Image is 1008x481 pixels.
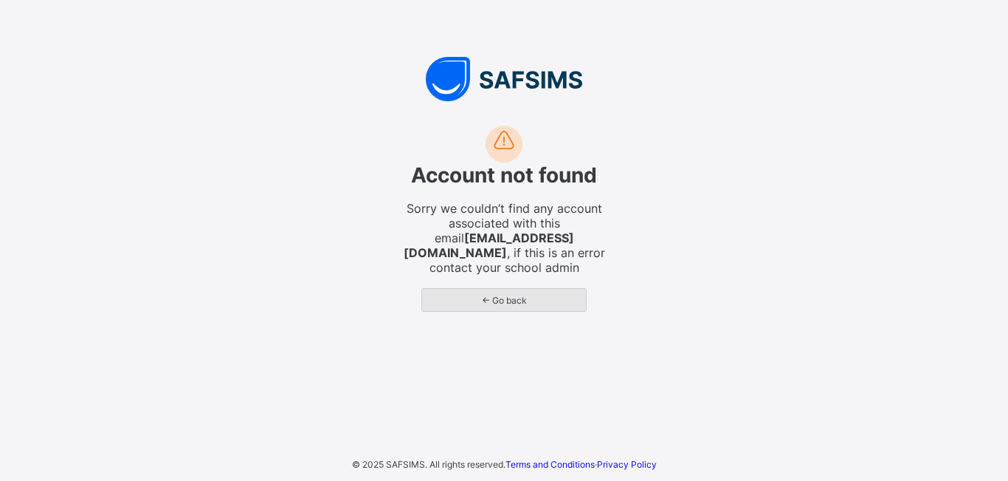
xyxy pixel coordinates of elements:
span: Account not found [411,163,597,188]
span: Sorry we couldn’t find any account associated with this email , if this is an error contact your ... [401,201,607,275]
span: © 2025 SAFSIMS. All rights reserved. [352,459,505,470]
strong: [EMAIL_ADDRESS][DOMAIN_NAME] [404,231,574,260]
a: Privacy Policy [597,459,657,470]
span: · [505,459,657,470]
a: Terms and Conditions [505,459,595,470]
img: SAFSIMS Logo [283,57,725,101]
span: ← Go back [433,295,575,306]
